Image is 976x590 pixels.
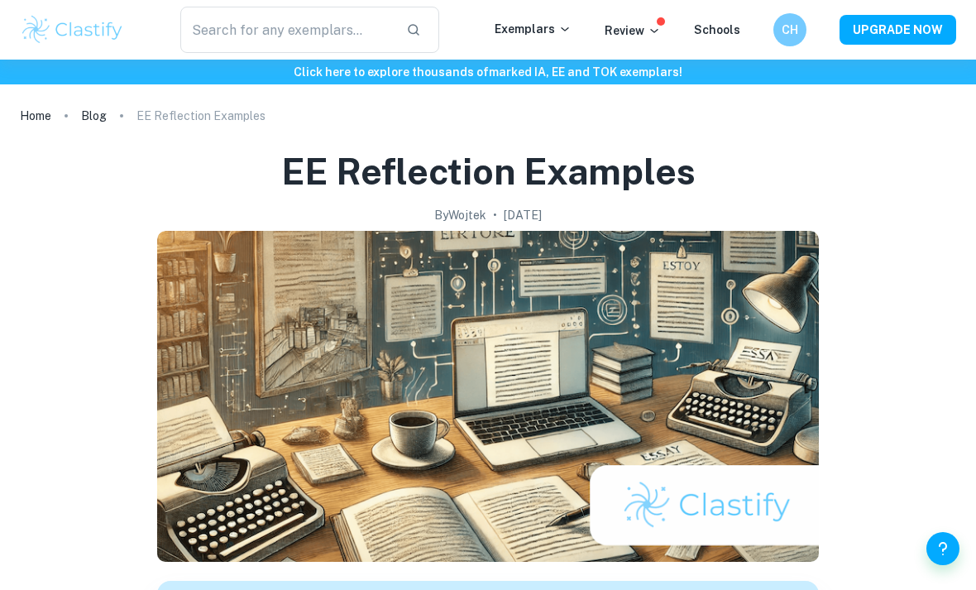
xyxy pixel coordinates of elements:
[157,231,819,562] img: EE Reflection Examples cover image
[926,532,959,565] button: Help and Feedback
[136,107,266,125] p: EE Reflection Examples
[20,104,51,127] a: Home
[605,22,661,40] p: Review
[781,21,800,39] h6: CH
[694,23,740,36] a: Schools
[180,7,393,53] input: Search for any exemplars...
[504,206,542,224] h2: [DATE]
[493,206,497,224] p: •
[495,20,572,38] p: Exemplars
[773,13,806,46] button: CH
[840,15,956,45] button: UPGRADE NOW
[434,206,486,224] h2: By Wojtek
[3,63,973,81] h6: Click here to explore thousands of marked IA, EE and TOK exemplars !
[20,13,125,46] img: Clastify logo
[81,104,107,127] a: Blog
[281,147,696,196] h1: EE Reflection Examples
